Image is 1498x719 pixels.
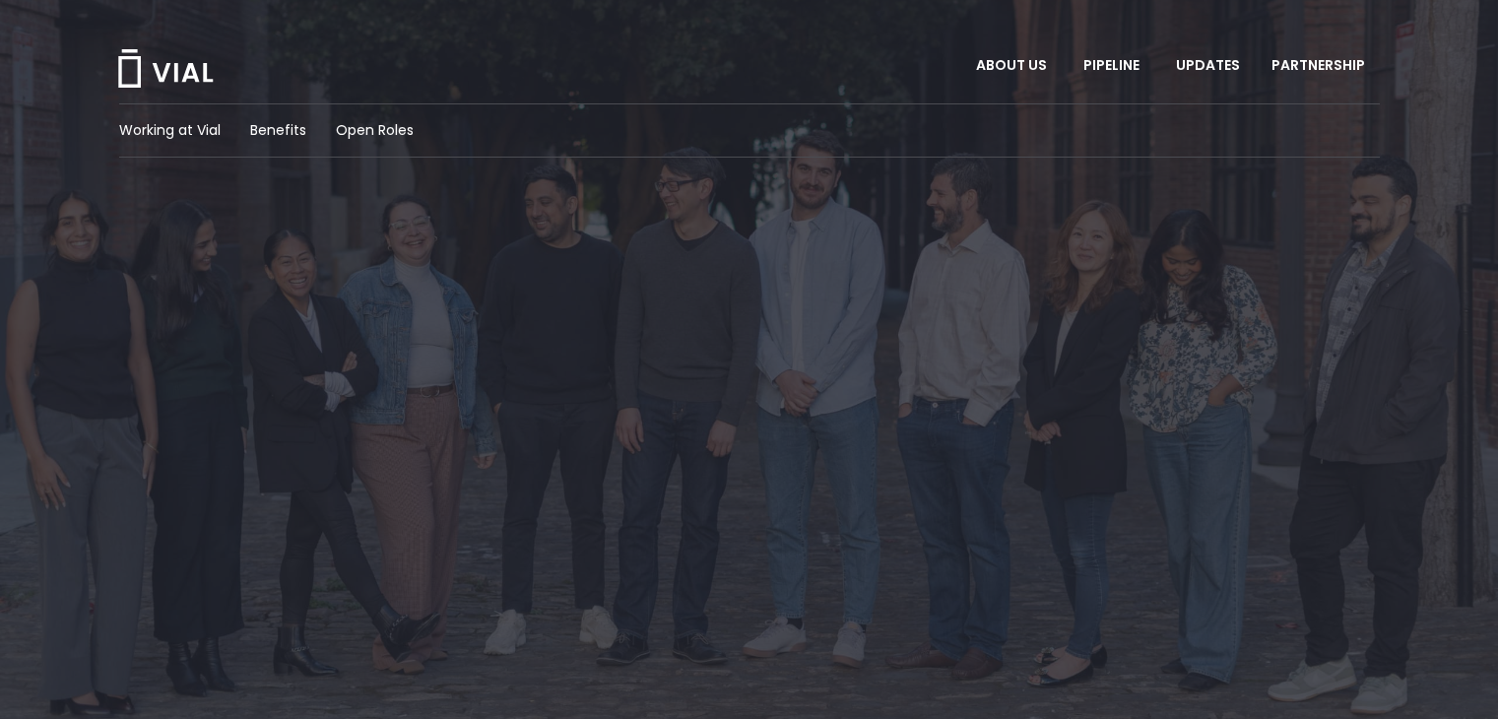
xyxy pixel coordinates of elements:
[336,120,414,141] a: Open Roles
[1160,49,1255,83] a: UPDATES
[960,49,1067,83] a: ABOUT USMenu Toggle
[1256,49,1386,83] a: PARTNERSHIPMenu Toggle
[119,120,221,141] a: Working at Vial
[116,49,215,88] img: Vial Logo
[250,120,306,141] a: Benefits
[1068,49,1159,83] a: PIPELINEMenu Toggle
